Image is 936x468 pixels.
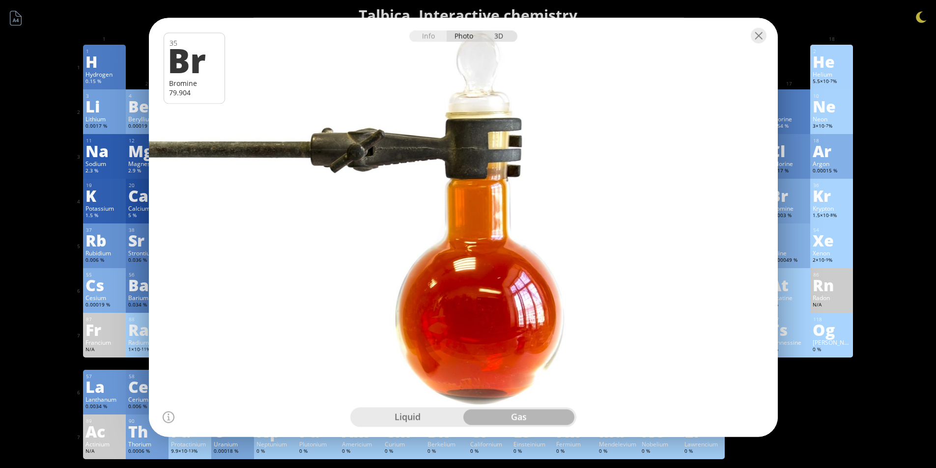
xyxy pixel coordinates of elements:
div: 0.0017 % [85,123,123,131]
div: 17 [770,138,808,144]
div: Barium [128,294,166,302]
div: N/A [813,302,851,309]
div: Np [256,423,294,439]
div: Ts [770,322,808,337]
div: 0.0003 % [770,212,808,220]
div: 0.054 % [770,123,808,131]
div: Americium [342,440,380,448]
sup: -7 [824,123,828,128]
div: Kr [813,188,851,203]
div: Krypton [813,204,851,212]
div: Lawrencium [684,440,722,448]
div: 0 % [684,448,722,456]
div: Li [85,98,123,114]
div: 0 % [813,346,851,354]
div: No [642,423,680,439]
div: Astatine [770,294,808,302]
div: Sr [128,232,166,248]
div: 2.9 % [128,167,166,175]
div: 5.5×10 % [813,78,851,86]
div: Cs [85,277,123,293]
div: Rb [85,232,123,248]
div: Curium [385,440,423,448]
div: Na [85,143,123,159]
div: Th [128,423,166,439]
div: 9.9×10 % [171,448,209,456]
div: [PERSON_NAME] [813,338,851,346]
div: 0 % [642,448,680,456]
div: Be [128,98,166,114]
div: Californium [470,440,508,448]
div: Es [513,423,551,439]
div: Xenon [813,249,851,257]
div: Br [168,43,218,76]
div: 79.904 [169,87,220,97]
div: 3D [482,30,517,42]
div: Br [770,188,808,203]
div: 86 [813,272,851,278]
div: 0.0034 % [85,403,123,411]
div: Ba [128,277,166,293]
div: 0.00015 % [813,167,851,175]
div: Strontium [128,249,166,257]
div: 37 [86,227,123,233]
div: 0.0006 % [128,448,166,456]
div: 0.00018 % [214,448,252,456]
div: Ne [813,98,851,114]
div: 3×10 % [813,123,851,131]
div: Lanthanum [85,395,123,403]
div: Bromine [770,204,808,212]
div: Helium [813,70,851,78]
h1: Talbica. Interactive chemistry [75,5,861,25]
div: Og [813,322,851,337]
div: Protactinium [171,440,209,448]
div: 1 [86,48,123,55]
div: 2 [813,48,851,55]
div: Neptunium [256,440,294,448]
div: Ac [85,423,123,439]
div: Iodine [770,249,808,257]
div: Pu [299,423,337,439]
div: Cf [470,423,508,439]
div: Argon [813,160,851,167]
sup: -8 [829,212,833,218]
div: 58 [129,373,166,380]
div: 0.006 % [85,257,123,265]
div: Lithium [85,115,123,123]
div: Sodium [85,160,123,167]
div: 118 [813,316,851,323]
div: 38 [129,227,166,233]
div: 0.00019 % [128,123,166,131]
div: 55 [86,272,123,278]
div: Cm [385,423,423,439]
div: 87 [86,316,123,323]
div: Fr [85,322,123,337]
div: 0 % [342,448,380,456]
div: 0.15 % [85,78,123,86]
div: Einsteinium [513,440,551,448]
div: He [813,54,851,69]
div: Potassium [85,204,123,212]
div: Francium [85,338,123,346]
div: Thorium [128,440,166,448]
div: Pa [171,423,209,439]
div: N/A [85,346,123,354]
div: 54 [813,227,851,233]
div: 2×10 % [813,257,851,265]
div: Uranium [214,440,252,448]
div: 4 [129,93,166,99]
div: 3 [86,93,123,99]
div: I [770,232,808,248]
div: Actinium [85,440,123,448]
div: 20 [129,182,166,189]
div: K [85,188,123,203]
div: Tennessine [770,338,808,346]
div: Berkelium [427,440,465,448]
div: Mg [128,143,166,159]
div: Cesium [85,294,123,302]
div: Nobelium [642,440,680,448]
div: 19 [86,182,123,189]
div: Xe [813,232,851,248]
div: 0 % [427,448,465,456]
div: Hydrogen [85,70,123,78]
